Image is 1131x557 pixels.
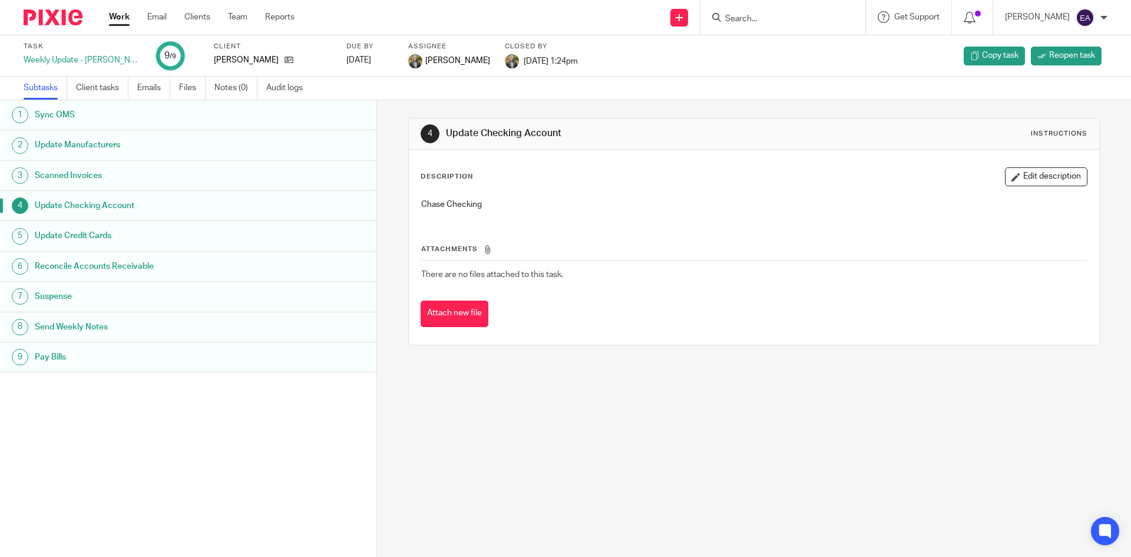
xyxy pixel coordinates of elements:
h1: Suspense [35,288,255,305]
a: Notes (0) [214,77,257,100]
p: [PERSON_NAME] [214,54,279,66]
img: image.jpg [408,54,422,68]
small: /9 [170,53,176,60]
a: Emails [137,77,170,100]
span: Reopen task [1049,50,1095,61]
input: Search [724,14,830,25]
a: Clients [184,11,210,23]
p: [PERSON_NAME] [1005,11,1070,23]
a: Files [179,77,206,100]
p: Chase Checking [421,199,1086,210]
button: Attach new file [421,301,488,327]
label: Closed by [505,42,578,51]
h1: Send Weekly Notes [35,318,255,336]
a: Email [147,11,167,23]
div: 9 [164,49,176,62]
h1: Pay Bills [35,348,255,366]
div: 4 [421,124,439,143]
div: Instructions [1031,129,1087,139]
img: image.jpg [505,54,519,68]
div: 1 [12,107,28,123]
a: Reopen task [1031,47,1102,65]
span: [DATE] 1:24pm [524,57,578,65]
label: Assignee [408,42,490,51]
div: [DATE] [346,54,393,66]
div: 6 [12,258,28,275]
a: Subtasks [24,77,67,100]
a: Work [109,11,130,23]
div: 2 [12,137,28,154]
h1: Reconcile Accounts Receivable [35,258,255,275]
span: Copy task [982,50,1018,61]
h1: Update Checking Account [35,197,255,215]
h1: Update Manufacturers [35,136,255,154]
h1: Update Checking Account [446,127,779,140]
span: Get Support [894,13,940,21]
h1: Scanned Invoices [35,167,255,184]
img: svg%3E [1076,8,1094,27]
p: Description [421,172,473,182]
label: Client [214,42,332,51]
a: Audit logs [266,77,312,100]
h1: Sync OMS [35,106,255,124]
span: There are no files attached to this task. [421,271,563,279]
div: 7 [12,288,28,305]
button: Edit description [1005,167,1087,186]
div: 9 [12,349,28,365]
span: [PERSON_NAME] [425,55,490,67]
div: 4 [12,197,28,214]
div: Weekly Update - [PERSON_NAME] [24,54,141,66]
h1: Update Credit Cards [35,227,255,245]
a: Client tasks [76,77,128,100]
span: Attachments [421,246,478,252]
div: 3 [12,167,28,184]
a: Team [228,11,247,23]
a: Reports [265,11,295,23]
div: 5 [12,228,28,245]
a: Copy task [964,47,1025,65]
img: Pixie [24,9,82,25]
label: Due by [346,42,393,51]
label: Task [24,42,141,51]
div: 8 [12,319,28,335]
